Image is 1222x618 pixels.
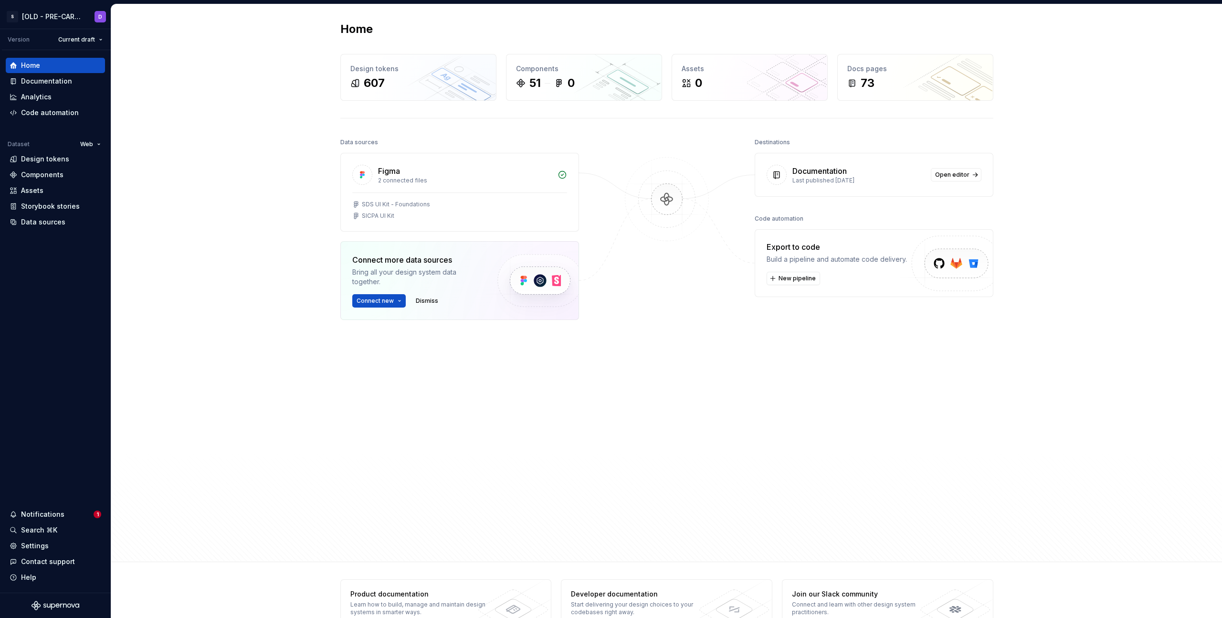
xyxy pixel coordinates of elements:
[6,58,105,73] a: Home
[32,601,79,610] svg: Supernova Logo
[21,61,40,70] div: Home
[21,202,80,211] div: Storybook stories
[21,108,79,117] div: Code automation
[21,154,69,164] div: Design tokens
[571,601,710,616] div: Start delivering your design choices to your codebases right away.
[767,272,820,285] button: New pipeline
[2,6,109,27] button: S[OLD - PRE-CARBON] Digital Design SystemD
[792,601,931,616] div: Connect and learn with other design system practitioners.
[94,511,101,518] span: 1
[378,165,400,177] div: Figma
[695,75,702,91] div: 0
[350,64,486,74] div: Design tokens
[529,75,541,91] div: 51
[6,89,105,105] a: Analytics
[352,254,481,266] div: Connect more data sources
[22,12,83,21] div: [OLD - PRE-CARBON] Digital Design System
[21,573,36,582] div: Help
[931,168,981,181] a: Open editor
[21,92,52,102] div: Analytics
[80,140,93,148] span: Web
[571,589,710,599] div: Developer documentation
[21,510,64,519] div: Notifications
[6,167,105,182] a: Components
[672,54,828,101] a: Assets0
[6,74,105,89] a: Documentation
[411,294,442,308] button: Dismiss
[21,76,72,86] div: Documentation
[6,522,105,538] button: Search ⌘K
[340,153,579,232] a: Figma2 connected filesSDS UI Kit - FoundationsSICPA UI Kit
[792,177,925,184] div: Last published [DATE]
[506,54,662,101] a: Components510
[21,525,57,535] div: Search ⌘K
[755,136,790,149] div: Destinations
[58,36,95,43] span: Current draft
[357,297,394,305] span: Connect new
[6,199,105,214] a: Storybook stories
[98,13,102,21] div: D
[6,105,105,120] a: Code automation
[21,557,75,566] div: Contact support
[378,177,552,184] div: 2 connected files
[861,75,874,91] div: 73
[6,570,105,585] button: Help
[568,75,575,91] div: 0
[6,151,105,167] a: Design tokens
[362,201,430,208] div: SDS UI Kit - Foundations
[340,136,378,149] div: Data sources
[935,171,969,179] span: Open editor
[340,21,373,37] h2: Home
[416,297,438,305] span: Dismiss
[21,170,63,180] div: Components
[7,11,18,22] div: S
[54,33,107,46] button: Current draft
[362,212,394,220] div: SICPA UI Kit
[767,241,907,253] div: Export to code
[767,255,907,264] div: Build a pipeline and automate code delivery.
[516,64,652,74] div: Components
[682,64,818,74] div: Assets
[21,541,49,551] div: Settings
[837,54,993,101] a: Docs pages73
[6,214,105,230] a: Data sources
[364,75,385,91] div: 607
[6,538,105,554] a: Settings
[755,212,803,225] div: Code automation
[76,138,105,151] button: Web
[350,589,489,599] div: Product documentation
[6,507,105,522] button: Notifications1
[792,165,847,177] div: Documentation
[6,554,105,569] button: Contact support
[847,64,983,74] div: Docs pages
[350,601,489,616] div: Learn how to build, manage and maintain design systems in smarter ways.
[6,183,105,198] a: Assets
[8,140,30,148] div: Dataset
[779,275,816,282] span: New pipeline
[352,267,481,287] div: Bring all your design system data together.
[792,589,931,599] div: Join our Slack community
[21,186,43,195] div: Assets
[352,294,406,308] button: Connect new
[8,36,30,43] div: Version
[21,217,65,227] div: Data sources
[340,54,496,101] a: Design tokens607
